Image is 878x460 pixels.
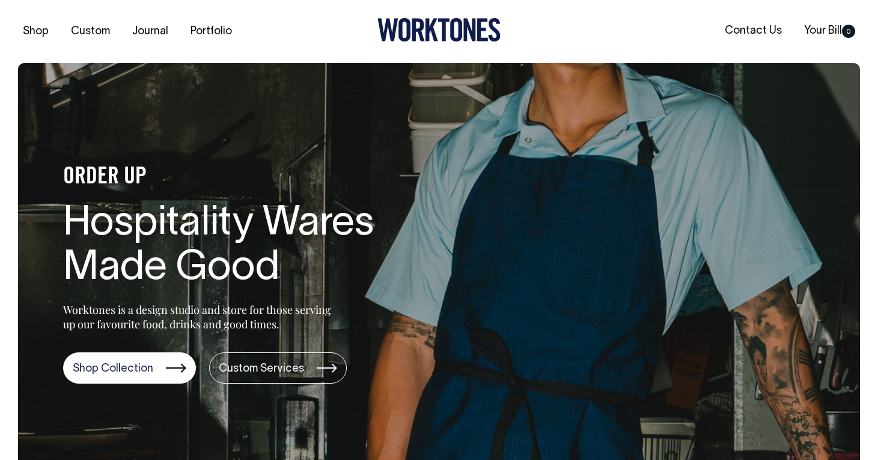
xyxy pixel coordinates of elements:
h4: ORDER UP [63,165,448,190]
a: Shop [18,22,53,41]
a: Shop Collection [63,352,196,384]
a: Contact Us [720,21,787,41]
a: Journal [127,22,173,41]
p: Worktones is a design studio and store for those serving up our favourite food, drinks and good t... [63,302,337,331]
a: Custom Services [209,352,347,384]
a: Your Bill0 [799,21,860,41]
span: 0 [842,25,855,38]
h1: Hospitality Wares Made Good [63,202,448,292]
a: Portfolio [186,22,237,41]
a: Custom [66,22,115,41]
